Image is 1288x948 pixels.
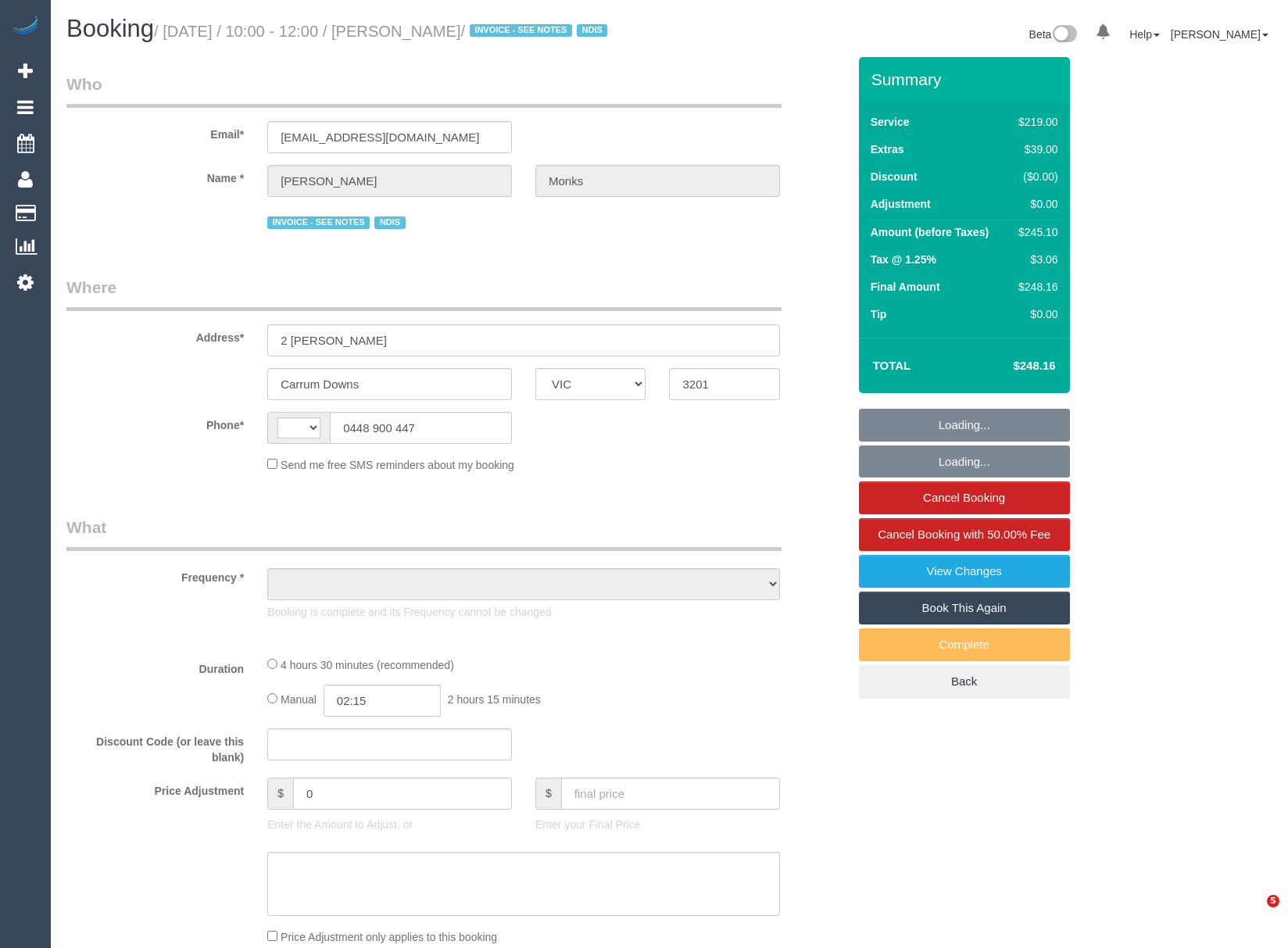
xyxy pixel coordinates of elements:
span: 4 hours 30 minutes (recommended) [281,659,454,671]
div: $3.06 [1012,252,1057,267]
input: Suburb* [267,368,512,400]
p: Enter your Final Price [535,817,780,832]
label: Address* [55,324,256,345]
strong: Total [873,359,911,372]
input: Email* [267,121,512,153]
div: $219.00 [1012,114,1057,130]
small: / [DATE] / 10:00 - 12:00 / [PERSON_NAME] [154,23,612,40]
a: Book This Again [859,592,1070,624]
div: $245.10 [1012,224,1057,240]
span: Send me free SMS reminders about my booking [281,459,514,471]
div: $0.00 [1012,196,1057,212]
a: Cancel Booking [859,481,1070,514]
h4: $248.16 [966,360,1055,373]
a: [PERSON_NAME] [1171,28,1268,41]
span: INVOICE - SEE NOTES [470,24,572,37]
label: Extras [871,141,904,157]
span: 5 [1267,895,1279,907]
label: Price Adjustment [55,778,256,799]
div: ($0.00) [1012,169,1057,184]
label: Duration [55,656,256,677]
p: Enter the Amount to Adjust, or [267,817,512,832]
label: Discount Code (or leave this blank) [55,728,256,765]
input: final price [561,778,780,810]
label: Amount (before Taxes) [871,224,989,240]
a: Help [1129,28,1160,41]
label: Frequency * [55,564,256,585]
a: View Changes [859,555,1070,588]
img: Automaid Logo [9,16,41,38]
label: Final Amount [871,279,940,295]
iframe: Intercom live chat [1235,895,1272,932]
h3: Summary [871,70,1062,88]
a: Cancel Booking with 50.00% Fee [859,518,1070,551]
input: First Name* [267,165,512,197]
label: Name * [55,165,256,186]
span: / [461,23,613,40]
legend: Who [66,73,782,108]
input: Last Name* [535,165,780,197]
input: Phone* [330,412,512,444]
span: $ [267,778,293,810]
span: Booking [66,15,154,42]
div: $0.00 [1012,306,1057,322]
span: INVOICE - SEE NOTES [267,216,370,229]
span: NDIS [374,216,405,229]
div: $39.00 [1012,141,1057,157]
span: $ [535,778,561,810]
a: Beta [1029,28,1078,41]
legend: What [66,516,782,551]
img: New interface [1051,25,1077,45]
label: Discount [871,169,918,184]
p: Booking is complete and its Frequency cannot be changed [267,604,780,620]
label: Tip [871,306,887,322]
label: Tax @ 1.25% [871,252,936,267]
legend: Where [66,276,782,311]
label: Phone* [55,412,256,433]
a: Back [859,665,1070,698]
label: Service [871,114,910,130]
span: NDIS [577,24,607,37]
span: 2 hours 15 minutes [448,693,541,706]
span: Manual [281,693,317,706]
input: Post Code* [669,368,779,400]
div: $248.16 [1012,279,1057,295]
label: Email* [55,121,256,142]
span: Price Adjustment only applies to this booking [281,931,497,943]
label: Adjustment [871,196,931,212]
span: Cancel Booking with 50.00% Fee [878,528,1050,541]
